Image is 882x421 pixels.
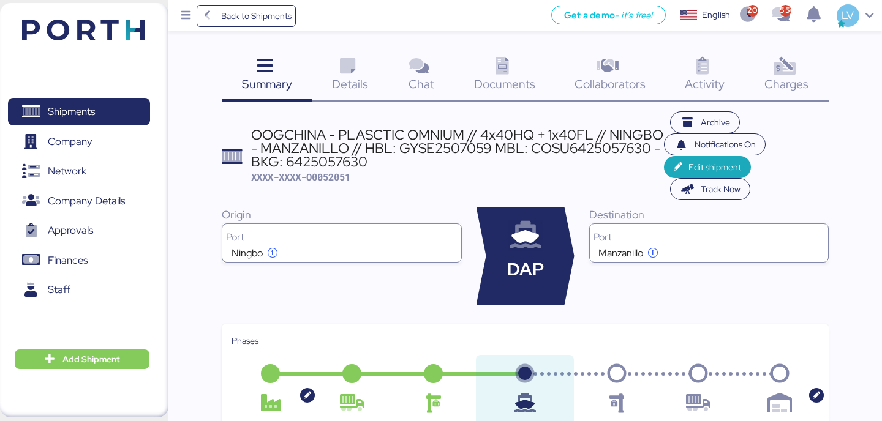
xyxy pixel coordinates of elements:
a: Staff [8,276,150,304]
div: OOGCHINA - PLASCTIC OMNIUM // 4x40HQ + 1x40FL // NINGBO - MANZANILLO // HBL: GYSE2507059 MBL: COS... [251,128,664,169]
span: Company Details [48,192,125,210]
div: Port [594,233,786,242]
a: Company Details [8,187,150,215]
span: Shipments [48,103,95,121]
span: Back to Shipments [221,9,292,23]
span: Staff [48,281,70,299]
div: Origin [222,207,461,223]
span: Add Shipment [62,352,120,367]
button: Archive [670,111,740,133]
a: Finances [8,246,150,274]
div: Ningbo [232,248,263,258]
span: Finances [48,251,88,269]
span: Approvals [48,222,93,239]
div: Destination [589,207,829,223]
div: Port [226,233,418,242]
span: LV [842,7,854,23]
span: Edit shipment [688,160,741,174]
a: Company [8,127,150,155]
span: Network [48,162,86,180]
button: Add Shipment [15,349,149,369]
span: Summary [242,76,292,92]
span: Company [48,133,92,151]
span: Collaborators [575,76,646,92]
a: Approvals [8,217,150,245]
button: Track Now [670,178,750,200]
button: Menu [176,6,197,26]
a: Shipments [8,98,150,126]
span: Details [332,76,368,92]
a: Back to Shipments [197,5,296,27]
span: Track Now [701,182,741,196]
span: XXXX-XXXX-O0052051 [251,171,350,183]
div: Manzanillo [598,248,643,258]
button: Edit shipment [664,156,752,178]
a: Network [8,157,150,185]
button: Notifications On [664,133,766,155]
span: Chat [409,76,434,92]
span: Charges [764,76,809,92]
span: Notifications On [695,137,756,152]
span: Activity [685,76,725,92]
span: Documents [474,76,535,92]
span: DAP [507,256,544,283]
div: English [702,9,730,21]
div: Phases [232,334,818,348]
span: Archive [701,115,730,130]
